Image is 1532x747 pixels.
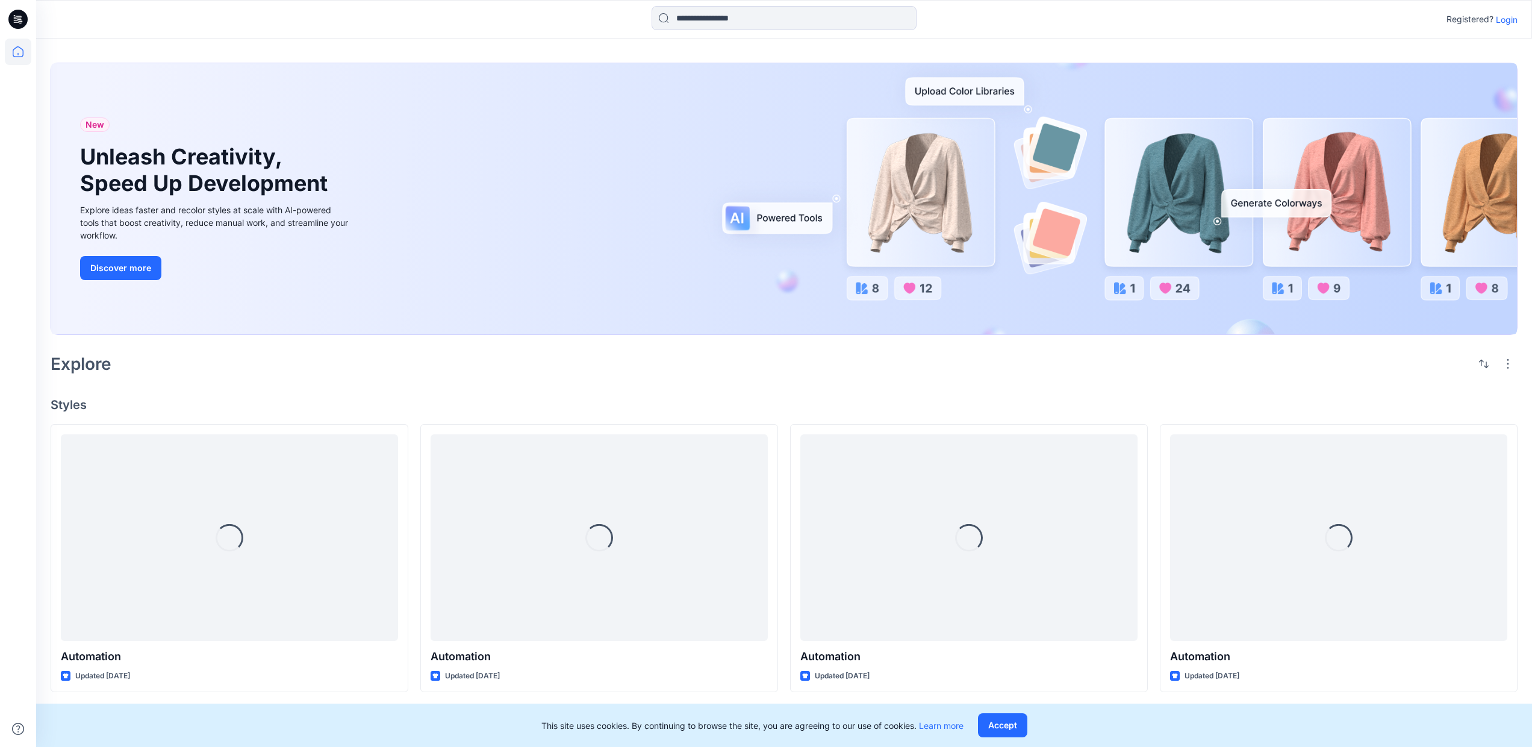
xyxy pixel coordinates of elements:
p: This site uses cookies. By continuing to browse the site, you are agreeing to our use of cookies. [541,719,964,732]
div: Explore ideas faster and recolor styles at scale with AI-powered tools that boost creativity, red... [80,204,351,242]
p: Updated [DATE] [445,670,500,683]
button: Discover more [80,256,161,280]
p: Login [1496,13,1518,26]
p: Automation [800,648,1138,665]
a: Discover more [80,256,351,280]
span: New [86,117,104,132]
p: Automation [61,648,398,665]
p: Updated [DATE] [1185,670,1239,683]
p: Registered? [1446,12,1493,27]
p: Automation [1170,648,1507,665]
h1: Unleash Creativity, Speed Up Development [80,144,333,196]
p: Updated [DATE] [815,670,870,683]
p: Automation [431,648,768,665]
button: Accept [978,713,1027,737]
h4: Styles [51,398,1518,412]
a: Learn more [919,720,964,731]
p: Updated [DATE] [75,670,130,683]
h2: Explore [51,354,111,373]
